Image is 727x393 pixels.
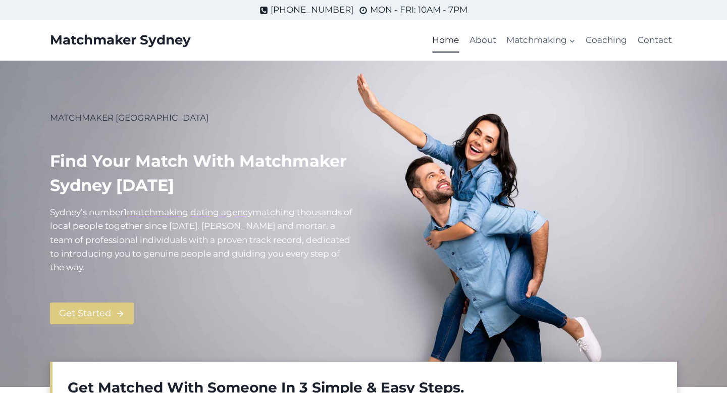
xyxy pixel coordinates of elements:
mark: 1 [124,207,127,217]
a: Contact [633,28,677,53]
p: Sydney’s number atching thousands of local people together since [DATE]. [PERSON_NAME] and mortar... [50,206,355,274]
a: Home [427,28,464,53]
span: [PHONE_NUMBER] [271,3,353,17]
span: Matchmaking [506,33,576,47]
a: [PHONE_NUMBER] [259,3,353,17]
span: MON - FRI: 10AM - 7PM [370,3,468,17]
a: matchmaking dating agency [127,207,252,217]
a: Matchmaking [501,28,581,53]
a: Get Started [50,303,134,324]
p: MATCHMAKER [GEOGRAPHIC_DATA] [50,111,355,125]
a: Matchmaker Sydney [50,32,191,48]
a: Coaching [581,28,632,53]
nav: Primary Navigation [427,28,677,53]
span: Get Started [59,306,111,321]
a: About [464,28,501,53]
mark: m [252,207,262,217]
h1: Find your match with Matchmaker Sydney [DATE] [50,149,355,198]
